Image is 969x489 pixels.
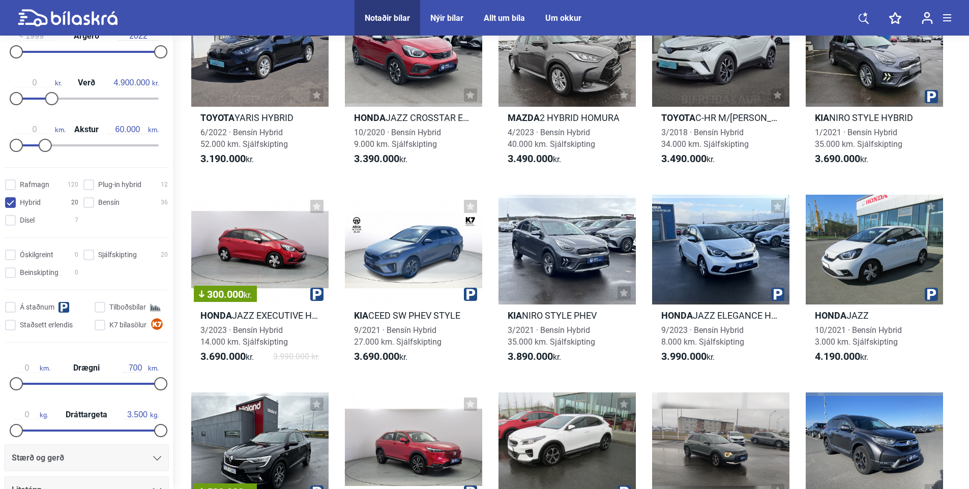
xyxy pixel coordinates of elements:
[806,112,943,124] h2: NIRO STYLE HYBRID
[71,197,78,208] span: 20
[345,195,482,372] a: KiaCEED SW PHEV STYLE9/2021 · Bensín Hybrid27.000 km. Sjálfskipting3.690.000kr.
[72,126,101,134] span: Akstur
[508,128,595,149] span: 4/2023 · Bensín Hybrid 40.000 km. Sjálfskipting
[508,350,553,362] b: 3.890.000
[71,32,102,40] span: Árgerð
[354,128,441,149] span: 10/2020 · Bensín Hybrid 9.000 km. Sjálfskipting
[354,350,399,362] b: 3.690.000
[508,310,522,321] b: Kia
[661,112,695,123] b: Toyota
[498,112,636,124] h2: 2 HYBRID HOMURA
[771,288,784,301] img: parking.png
[345,112,482,124] h2: JAZZ CROSSTAR EXECUTIVE
[354,153,407,165] span: kr.
[815,351,868,363] span: kr.
[125,410,159,419] span: kg.
[652,195,789,372] a: HondaJAZZ ELEGANCE HYBRID9/2023 · Bensín Hybrid8.000 km. Sjálfskipting3.990.000kr.
[508,325,595,347] span: 3/2021 · Bensín Hybrid 35.000 km. Sjálfskipting
[815,112,829,123] b: Kia
[191,112,329,124] h2: YARIS HYBRID
[661,128,749,149] span: 3/2018 · Bensín Hybrid 34.000 km. Sjálfskipting
[109,320,146,330] span: K7 bílasölur
[161,179,168,190] span: 12
[661,310,693,321] b: Honda
[200,310,232,321] b: Honda
[508,351,561,363] span: kr.
[354,112,386,123] b: Honda
[464,288,477,301] img: parking.png
[430,13,463,23] a: Nýir bílar
[75,267,78,278] span: 0
[161,250,168,260] span: 20
[14,125,66,134] span: km.
[815,325,902,347] span: 10/2021 · Bensín Hybrid 3.000 km. Sjálfskipting
[14,78,62,87] span: kr.
[508,112,540,123] b: Mazda
[661,351,715,363] span: kr.
[20,320,73,330] span: Staðsett erlendis
[161,197,168,208] span: 36
[75,250,78,260] span: 0
[354,325,442,347] span: 9/2021 · Bensín Hybrid 27.000 km. Sjálfskipting
[545,13,581,23] a: Um okkur
[200,128,288,149] span: 6/2022 · Bensín Hybrid 52.000 km. Sjálfskipting
[815,350,860,362] b: 4.190.000
[20,215,35,226] span: Dísel
[815,153,868,165] span: kr.
[815,310,846,321] b: Honda
[661,325,744,347] span: 9/2023 · Bensín Hybrid 8.000 km. Sjálfskipting
[63,411,110,419] span: Dráttargeta
[345,310,482,321] h2: CEED SW PHEV STYLE
[20,250,53,260] span: Óskilgreint
[354,152,399,165] b: 3.390.000
[652,310,789,321] h2: JAZZ ELEGANCE HYBRID
[484,13,525,23] a: Allt um bíla
[123,363,159,373] span: km.
[20,179,49,190] span: Rafmagn
[111,78,159,87] span: kr.
[98,250,137,260] span: Sjálfskipting
[75,79,98,87] span: Verð
[661,153,715,165] span: kr.
[14,410,48,419] span: kg.
[508,152,553,165] b: 3.490.000
[200,152,246,165] b: 3.190.000
[815,128,902,149] span: 1/2021 · Bensín Hybrid 35.000 km. Sjálfskipting
[14,363,50,373] span: km.
[200,351,254,363] span: kr.
[498,195,636,372] a: KiaNIRO STYLE PHEV3/2021 · Bensín Hybrid35.000 km. Sjálfskipting3.890.000kr.
[68,179,78,190] span: 120
[661,350,707,362] b: 3.990.000
[191,310,329,321] h2: JAZZ EXECUTIVE HYBRYD
[925,90,938,103] img: parking.png
[354,310,368,321] b: Kia
[806,195,943,372] a: HondaJAZZ10/2021 · Bensín Hybrid3.000 km. Sjálfskipting4.190.000kr.
[365,13,410,23] div: Notaðir bílar
[661,152,707,165] b: 3.490.000
[273,351,319,363] span: 3.990.000 kr.
[20,302,54,313] span: Á staðnum
[922,12,933,24] img: user-login.svg
[98,179,141,190] span: Plug-in hybrid
[191,195,329,372] a: 300.000kr.HondaJAZZ EXECUTIVE HYBRYD3/2023 · Bensín Hybrid14.000 km. Sjálfskipting3.690.000kr.3.9...
[498,310,636,321] h2: NIRO STYLE PHEV
[925,288,938,301] img: parking.png
[109,302,146,313] span: Tilboðsbílar
[815,152,860,165] b: 3.690.000
[652,112,789,124] h2: C-HR M/[PERSON_NAME]
[200,153,254,165] span: kr.
[20,267,58,278] span: Beinskipting
[200,350,246,362] b: 3.690.000
[508,153,561,165] span: kr.
[75,215,78,226] span: 7
[806,310,943,321] h2: JAZZ
[199,289,252,299] span: 300.000
[71,364,102,372] span: Drægni
[200,325,288,347] span: 3/2023 · Bensín Hybrid 14.000 km. Sjálfskipting
[20,197,41,208] span: Hybrid
[354,351,407,363] span: kr.
[200,112,234,123] b: Toyota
